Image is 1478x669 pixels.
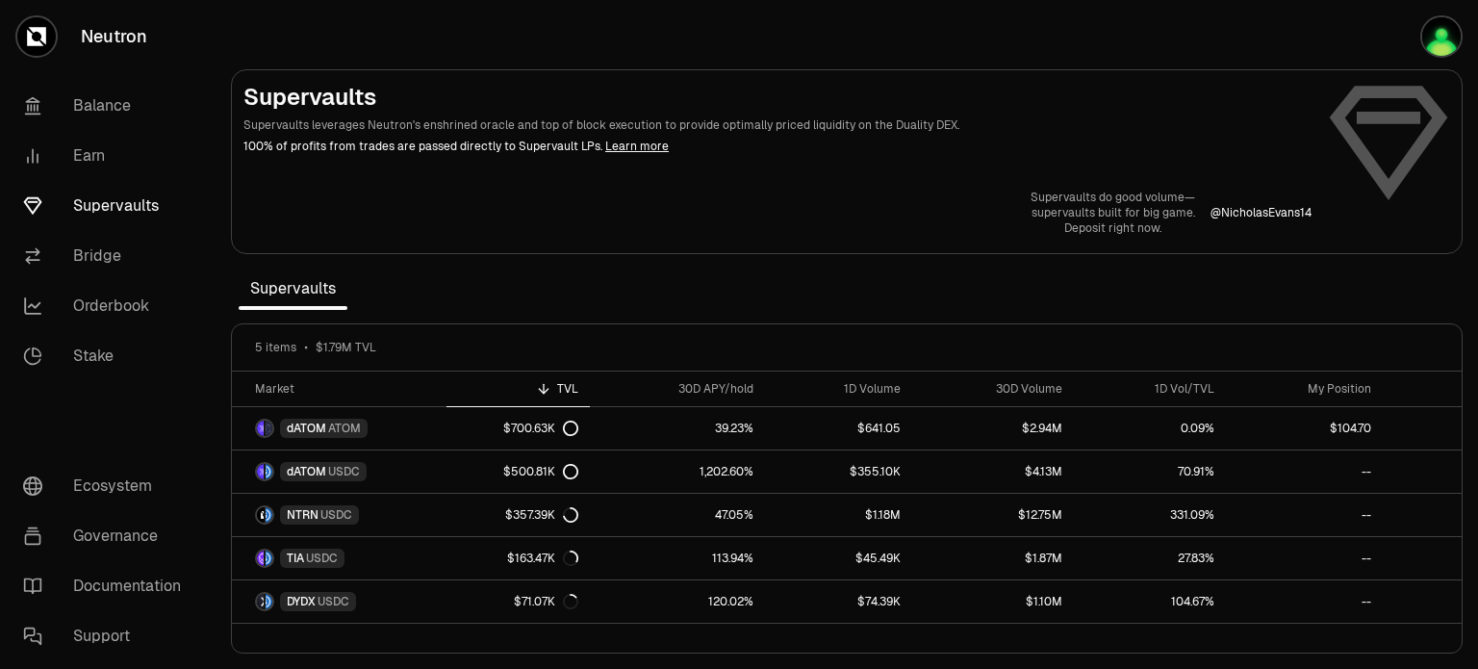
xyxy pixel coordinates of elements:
[257,594,264,609] img: DYDX Logo
[8,611,208,661] a: Support
[1074,450,1226,493] a: 70.91%
[601,381,752,397] div: 30D APY/hold
[266,421,272,436] img: ATOM Logo
[232,494,446,536] a: NTRN LogoUSDC LogoNTRNUSDC
[507,551,578,566] div: $163.47K
[777,381,901,397] div: 1D Volume
[257,551,264,566] img: TIA Logo
[765,494,912,536] a: $1.18M
[1031,220,1195,236] p: Deposit right now.
[446,537,590,579] a: $163.47K
[287,464,326,479] span: dATOM
[232,580,446,623] a: DYDX LogoUSDC LogoDYDXUSDC
[1210,205,1312,220] p: @ NicholasEvans14
[1226,494,1384,536] a: --
[1074,407,1226,450] a: 0.09%
[266,594,272,609] img: USDC Logo
[255,340,296,355] span: 5 items
[287,551,304,566] span: TIA
[446,407,590,450] a: $700.63K
[8,281,208,331] a: Orderbook
[243,116,1312,134] p: Supervaults leverages Neutron's enshrined oracle and top of block execution to provide optimally ...
[8,331,208,381] a: Stake
[1074,580,1226,623] a: 104.67%
[912,580,1074,623] a: $1.10M
[328,421,361,436] span: ATOM
[318,594,349,609] span: USDC
[1210,205,1312,220] a: @NicholasEvans14
[1226,580,1384,623] a: --
[458,381,578,397] div: TVL
[255,381,435,397] div: Market
[1074,494,1226,536] a: 331.09%
[1226,537,1384,579] a: --
[266,551,272,566] img: USDC Logo
[590,580,764,623] a: 120.02%
[446,450,590,493] a: $500.81K
[1085,381,1214,397] div: 1D Vol/TVL
[243,138,1312,155] p: 100% of profits from trades are passed directly to Supervault LPs.
[257,464,264,479] img: dATOM Logo
[320,507,352,523] span: USDC
[8,81,208,131] a: Balance
[8,231,208,281] a: Bridge
[1237,381,1372,397] div: My Position
[912,494,1074,536] a: $12.75M
[505,507,578,523] div: $357.39K
[287,507,319,523] span: NTRN
[1226,450,1384,493] a: --
[266,507,272,523] img: USDC Logo
[912,450,1074,493] a: $4.13M
[1074,537,1226,579] a: 27.83%
[232,537,446,579] a: TIA LogoUSDC LogoTIAUSDC
[306,551,338,566] span: USDC
[765,580,912,623] a: $74.39K
[232,450,446,493] a: dATOM LogoUSDC LogodATOMUSDC
[239,270,347,308] span: Supervaults
[605,139,669,154] a: Learn more
[446,580,590,623] a: $71.07K
[503,421,578,436] div: $700.63K
[287,421,326,436] span: dATOM
[765,537,912,579] a: $45.49K
[8,511,208,561] a: Governance
[590,537,764,579] a: 113.94%
[590,494,764,536] a: 47.05%
[257,421,264,436] img: dATOM Logo
[1031,190,1195,236] a: Supervaults do good volume—supervaults built for big game.Deposit right now.
[590,407,764,450] a: 39.23%
[8,461,208,511] a: Ecosystem
[257,507,264,523] img: NTRN Logo
[1422,17,1461,56] img: HP Wallet
[1031,190,1195,205] p: Supervaults do good volume—
[446,494,590,536] a: $357.39K
[765,407,912,450] a: $641.05
[1226,407,1384,450] a: $104.70
[514,594,578,609] div: $71.07K
[1031,205,1195,220] p: supervaults built for big game.
[912,537,1074,579] a: $1.87M
[8,181,208,231] a: Supervaults
[8,561,208,611] a: Documentation
[328,464,360,479] span: USDC
[924,381,1062,397] div: 30D Volume
[287,594,316,609] span: DYDX
[232,407,446,450] a: dATOM LogoATOM LogodATOMATOM
[8,131,208,181] a: Earn
[266,464,272,479] img: USDC Logo
[316,340,376,355] span: $1.79M TVL
[765,450,912,493] a: $355.10K
[243,82,1312,113] h2: Supervaults
[590,450,764,493] a: 1,202.60%
[912,407,1074,450] a: $2.94M
[503,464,578,479] div: $500.81K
